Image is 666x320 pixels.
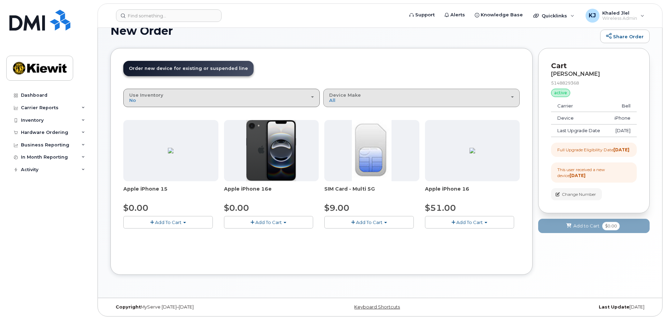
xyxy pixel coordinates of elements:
td: Bell [607,100,637,112]
a: Share Order [600,30,650,43]
img: 96FE4D95-2934-46F2-B57A-6FE1B9896579.png [168,148,173,153]
span: $9.00 [324,203,349,213]
button: Add To Cart [224,216,313,228]
img: 1AD8B381-DE28-42E7-8D9B-FF8D21CC6502.png [470,148,475,153]
strong: Last Update [599,304,629,310]
span: $0.00 [602,222,620,230]
span: $0.00 [123,203,148,213]
button: Add To Cart [324,216,414,228]
div: Full Upgrade Eligibility Date [557,147,629,153]
div: [DATE] [470,304,650,310]
div: SIM Card - Multi 5G [324,185,419,199]
span: Add To Cart [456,219,483,225]
button: Add to Cart $0.00 [538,219,650,233]
td: Last Upgrade Date [551,125,607,137]
span: Device Make [329,92,361,98]
strong: [DATE] [613,147,629,152]
iframe: Messenger Launcher [636,290,661,315]
span: $51.00 [425,203,456,213]
strong: [DATE] [570,173,586,178]
strong: Copyright [116,304,141,310]
div: [PERSON_NAME] [551,71,637,77]
button: Device Make All [323,89,520,107]
span: Add to Cart [573,223,599,229]
span: Support [415,11,435,18]
a: Alerts [440,8,470,22]
span: Add To Cart [155,219,181,225]
td: Device [551,112,607,125]
span: Add To Cart [356,219,382,225]
a: Knowledge Base [470,8,528,22]
div: Khaled Jlel [581,9,649,23]
span: No [129,97,136,103]
img: 00D627D4-43E9-49B7-A367-2C99342E128C.jpg [352,120,392,181]
p: Cart [551,61,637,71]
div: Apple iPhone 16e [224,185,319,199]
div: Apple iPhone 16 [425,185,520,199]
span: $0.00 [224,203,249,213]
span: Quicklinks [542,13,567,18]
span: Use Inventory [129,92,163,98]
button: Use Inventory No [123,89,320,107]
td: iPhone [607,112,637,125]
div: active [551,89,570,97]
div: This user received a new device [557,167,630,178]
div: Apple iPhone 15 [123,185,218,199]
div: MyServe [DATE]–[DATE] [110,304,290,310]
button: Add To Cart [123,216,213,228]
button: Change Number [551,188,602,200]
input: Find something... [116,9,222,22]
a: Support [404,8,440,22]
span: Knowledge Base [481,11,523,18]
div: Quicklinks [528,9,579,23]
div: 5148829368 [551,80,637,86]
span: Wireless Admin [602,16,637,21]
span: Khaled Jlel [602,10,637,16]
button: Add To Cart [425,216,514,228]
span: Add To Cart [255,219,282,225]
img: iPhone_16e_pic.PNG [246,120,296,181]
span: Alerts [450,11,465,18]
span: KJ [589,11,596,20]
td: Carrier [551,100,607,112]
span: Change Number [562,191,596,198]
a: Keyboard Shortcuts [354,304,400,310]
span: All [329,97,335,103]
h1: New Order [110,25,597,37]
td: [DATE] [607,125,637,137]
span: Order new device for existing or suspended line [129,66,248,71]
